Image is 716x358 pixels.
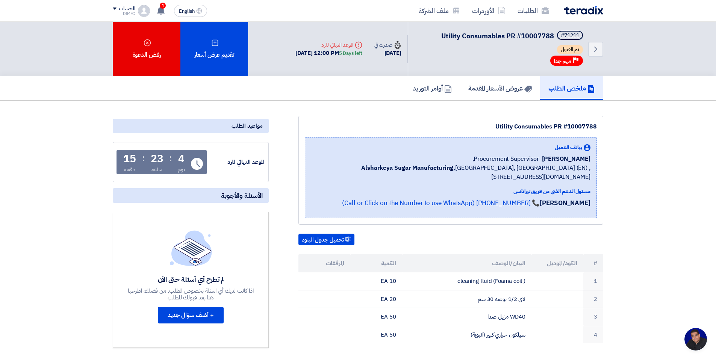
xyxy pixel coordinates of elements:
div: دقيقة [124,166,136,174]
td: سيلكون حراري كبير (انبوبة) [402,326,532,343]
button: تحميل جدول البنود [298,234,354,246]
b: Alsharkeya Sugar Manufacturing, [361,163,455,172]
td: لاي 1/2 بوصة 30 سم [402,290,532,308]
div: Utility Consumables PR #10007788 [305,122,597,131]
a: أوامر التوريد [404,76,460,100]
div: صدرت في [374,41,401,49]
div: ساعة [151,166,162,174]
h5: Utility Consumables PR #10007788 [441,31,584,41]
img: empty_state_list.svg [170,230,212,266]
td: WD40 مزيل صدا [402,308,532,326]
a: عروض الأسعار المقدمة [460,76,540,100]
a: ملخص الطلب [540,76,603,100]
span: English [179,9,195,14]
div: لم تطرح أي أسئلة حتى الآن [127,275,255,284]
div: الموعد النهائي للرد [208,158,265,166]
a: 📞 [PHONE_NUMBER] (Call or Click on the Number to use WhatsApp) [342,198,540,208]
div: الحساب [119,6,135,12]
div: : [142,151,145,165]
a: الطلبات [512,2,555,20]
span: [PERSON_NAME] [542,154,590,163]
td: 4 [583,326,603,343]
span: Procurement Supervisor, [472,154,539,163]
td: 1 [583,272,603,290]
a: ملف الشركة [413,2,466,20]
td: 50 EA [350,308,402,326]
div: #71211 [561,33,579,38]
div: 5 Days left [339,50,362,57]
th: المرفقات [298,254,350,272]
th: البيان/الوصف [402,254,532,272]
div: يوم [178,166,185,174]
div: اذا كانت لديك أي اسئلة بخصوص الطلب, من فضلك اطرحها هنا بعد قبولك للطلب [127,287,255,301]
img: Teradix logo [564,6,603,15]
td: 50 EA [350,326,402,343]
span: مهم جدا [554,57,571,65]
div: 15 [123,154,136,164]
div: [DATE] [374,49,401,57]
div: 4 [178,154,185,164]
td: cleaning fluid (Foama coil ) [402,272,532,290]
th: الكمية [350,254,402,272]
span: بيانات العميل [555,144,582,151]
span: [GEOGRAPHIC_DATA], [GEOGRAPHIC_DATA] (EN) ,[STREET_ADDRESS][DOMAIN_NAME] [311,163,590,181]
h5: عروض الأسعار المقدمة [468,84,532,92]
div: مسئول الدعم الفني من فريق تيرادكس [311,187,590,195]
td: 20 EA [350,290,402,308]
td: 10 EA [350,272,402,290]
span: 1 [160,3,166,9]
div: [DATE] 12:00 PM [295,49,362,57]
strong: [PERSON_NAME] [540,198,590,208]
span: الأسئلة والأجوبة [221,191,263,200]
div: الموعد النهائي للرد [295,41,362,49]
div: 23 [151,154,163,164]
th: الكود/الموديل [531,254,583,272]
a: الأوردرات [466,2,512,20]
h5: ملخص الطلب [548,84,595,92]
button: English [174,5,207,17]
th: # [583,254,603,272]
div: مواعيد الطلب [113,119,269,133]
div: : [169,151,172,165]
span: تم القبول [557,45,583,54]
div: تقديم عرض أسعار [180,22,248,76]
button: + أضف سؤال جديد [158,307,224,323]
td: 3 [583,308,603,326]
img: profile_test.png [138,5,150,17]
span: Utility Consumables PR #10007788 [441,31,554,41]
h5: أوامر التوريد [413,84,452,92]
div: DIMEC [113,12,135,16]
a: Open chat [684,328,707,350]
td: 2 [583,290,603,308]
div: رفض الدعوة [113,22,180,76]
